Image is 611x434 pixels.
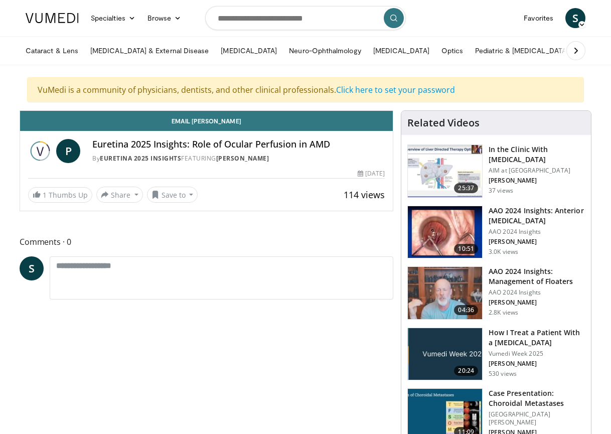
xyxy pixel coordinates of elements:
[26,13,79,23] img: VuMedi Logo
[216,154,269,163] a: [PERSON_NAME]
[283,41,367,61] a: Neuro-Ophthalmology
[489,410,585,426] p: [GEOGRAPHIC_DATA][PERSON_NAME]
[20,256,44,280] a: S
[407,144,585,198] a: 25:37 In the Clinic With [MEDICAL_DATA] AIM at [GEOGRAPHIC_DATA] [PERSON_NAME] 37 views
[454,183,478,193] span: 25:37
[408,328,482,380] img: 02d29458-18ce-4e7f-be78-7423ab9bdffd.jpg.150x105_q85_crop-smart_upscale.jpg
[489,248,518,256] p: 3.0K views
[469,41,574,61] a: Pediatric & [MEDICAL_DATA]
[408,206,482,258] img: fd942f01-32bb-45af-b226-b96b538a46e6.150x105_q85_crop-smart_upscale.jpg
[20,111,393,131] a: Email [PERSON_NAME]
[407,328,585,381] a: 20:24 How I Treat a Patient With a [MEDICAL_DATA] Vumedi Week 2025 [PERSON_NAME] 530 views
[367,41,435,61] a: [MEDICAL_DATA]
[489,177,585,185] p: [PERSON_NAME]
[489,144,585,165] h3: In the Clinic With [MEDICAL_DATA]
[408,145,482,197] img: 79b7ca61-ab04-43f8-89ee-10b6a48a0462.150x105_q85_crop-smart_upscale.jpg
[336,84,455,95] a: Click here to set your password
[489,370,517,378] p: 530 views
[408,267,482,319] img: 8e655e61-78ac-4b3e-a4e7-f43113671c25.150x105_q85_crop-smart_upscale.jpg
[92,139,385,150] h4: Euretina 2025 Insights: Role of Ocular Perfusion in AMD
[489,187,513,195] p: 37 views
[92,154,385,163] div: By FEATURING
[565,8,585,28] a: S
[344,189,385,201] span: 114 views
[489,309,518,317] p: 2.8K views
[96,187,143,203] button: Share
[407,266,585,320] a: 04:36 AAO 2024 Insights: Management of Floaters AAO 2024 Insights [PERSON_NAME] 2.8K views
[489,388,585,408] h3: Case Presentation: Choroidal Metastases
[56,139,80,163] a: P
[489,238,585,246] p: [PERSON_NAME]
[489,299,585,307] p: [PERSON_NAME]
[454,244,478,254] span: 10:51
[489,360,585,368] p: [PERSON_NAME]
[489,228,585,236] p: AAO 2024 Insights
[489,328,585,348] h3: How I Treat a Patient With a [MEDICAL_DATA]
[28,187,92,203] a: 1 Thumbs Up
[407,117,480,129] h4: Related Videos
[454,366,478,376] span: 20:24
[215,41,283,61] a: [MEDICAL_DATA]
[85,8,141,28] a: Specialties
[518,8,559,28] a: Favorites
[358,169,385,178] div: [DATE]
[84,41,215,61] a: [MEDICAL_DATA] & External Disease
[28,139,52,163] img: Euretina 2025 Insights
[147,187,198,203] button: Save to
[489,266,585,286] h3: AAO 2024 Insights: Management of Floaters
[454,305,478,315] span: 04:36
[27,77,584,102] div: VuMedi is a community of physicians, dentists, and other clinical professionals.
[489,167,585,175] p: AIM at [GEOGRAPHIC_DATA]
[489,350,585,358] p: Vumedi Week 2025
[205,6,406,30] input: Search topics, interventions
[435,41,469,61] a: Optics
[489,206,585,226] h3: AAO 2024 Insights: Anterior [MEDICAL_DATA]
[20,41,84,61] a: Cataract & Lens
[489,288,585,297] p: AAO 2024 Insights
[407,206,585,259] a: 10:51 AAO 2024 Insights: Anterior [MEDICAL_DATA] AAO 2024 Insights [PERSON_NAME] 3.0K views
[141,8,188,28] a: Browse
[20,235,393,248] span: Comments 0
[100,154,181,163] a: Euretina 2025 Insights
[43,190,47,200] span: 1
